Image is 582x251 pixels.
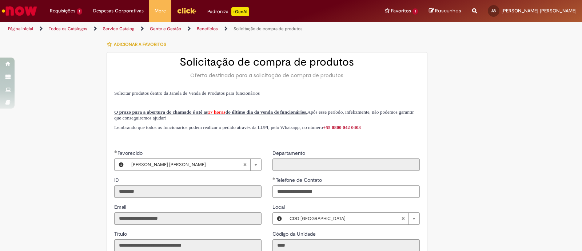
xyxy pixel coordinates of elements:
[114,212,262,225] input: Email
[128,159,261,170] a: [PERSON_NAME] [PERSON_NAME]Limpar campo Favorecido
[272,150,307,156] span: Somente leitura - Departamento
[1,4,38,18] img: ServiceNow
[323,125,361,130] a: +55 0800 042 0403
[115,159,128,170] button: Favorecido, Visualizar este registro Ana Carolina Batista
[103,26,134,32] a: Service Catalog
[398,213,408,224] abbr: Limpar campo Local
[8,26,33,32] a: Página inicial
[435,7,461,14] span: Rascunhos
[276,177,323,183] span: Telefone de Contato
[114,177,120,183] span: Somente leitura - ID
[114,125,361,130] span: Lembrando que todos os funcionários podem realizar o pedido através da LUPI, pelo Whatsapp, no nú...
[114,185,262,198] input: ID
[5,22,383,36] ul: Trilhas de página
[286,213,419,224] a: CDD [GEOGRAPHIC_DATA]Limpar campo Local
[114,109,414,121] span: Após esse período, infelizmente, não podemos garantir que conseguiremos ajudar!
[114,42,166,47] span: Adicionar a Favoritos
[114,72,420,79] div: Oferta destinada para a solicitação de compra de produtos
[412,8,418,15] span: 1
[114,56,420,68] h2: Solicitação de compra de produtos
[77,8,82,15] span: 1
[114,203,128,211] label: Somente leitura - Email
[197,26,218,32] a: Benefícios
[49,26,87,32] a: Todos os Catálogos
[150,26,181,32] a: Gente e Gestão
[207,7,249,16] div: Padroniza
[391,7,411,15] span: Favoritos
[272,158,420,171] input: Departamento
[272,204,286,210] span: Local
[272,177,276,180] span: Obrigatório Preenchido
[226,109,307,115] span: do último dia da venda de funcionários.
[131,159,243,170] span: [PERSON_NAME] [PERSON_NAME]
[114,150,117,153] span: Obrigatório Preenchido
[272,185,420,198] input: Telefone de Contato
[208,109,226,115] span: 17 horas
[231,7,249,16] p: +GenAi
[114,90,260,96] span: Solicitar produtos dentro da Janela de Venda de Produtos para funcionários
[117,150,144,156] span: Necessários - Favorecido
[239,159,250,170] abbr: Limpar campo Favorecido
[290,213,401,224] span: CDD [GEOGRAPHIC_DATA]
[272,149,307,157] label: Somente leitura - Departamento
[502,8,577,14] span: [PERSON_NAME] [PERSON_NAME]
[155,7,166,15] span: More
[491,8,496,13] span: AB
[50,7,75,15] span: Requisições
[272,230,317,238] label: Somente leitura - Código da Unidade
[107,37,170,52] button: Adicionar a Favoritos
[273,213,286,224] button: Local, Visualizar este registro CDD Curitiba
[93,7,144,15] span: Despesas Corporativas
[114,176,120,184] label: Somente leitura - ID
[114,109,208,115] span: O prazo para a abertura do chamado é até as
[114,230,128,238] label: Somente leitura - Título
[429,8,461,15] a: Rascunhos
[234,26,303,32] a: Solicitação de compra de produtos
[177,5,196,16] img: click_logo_yellow_360x200.png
